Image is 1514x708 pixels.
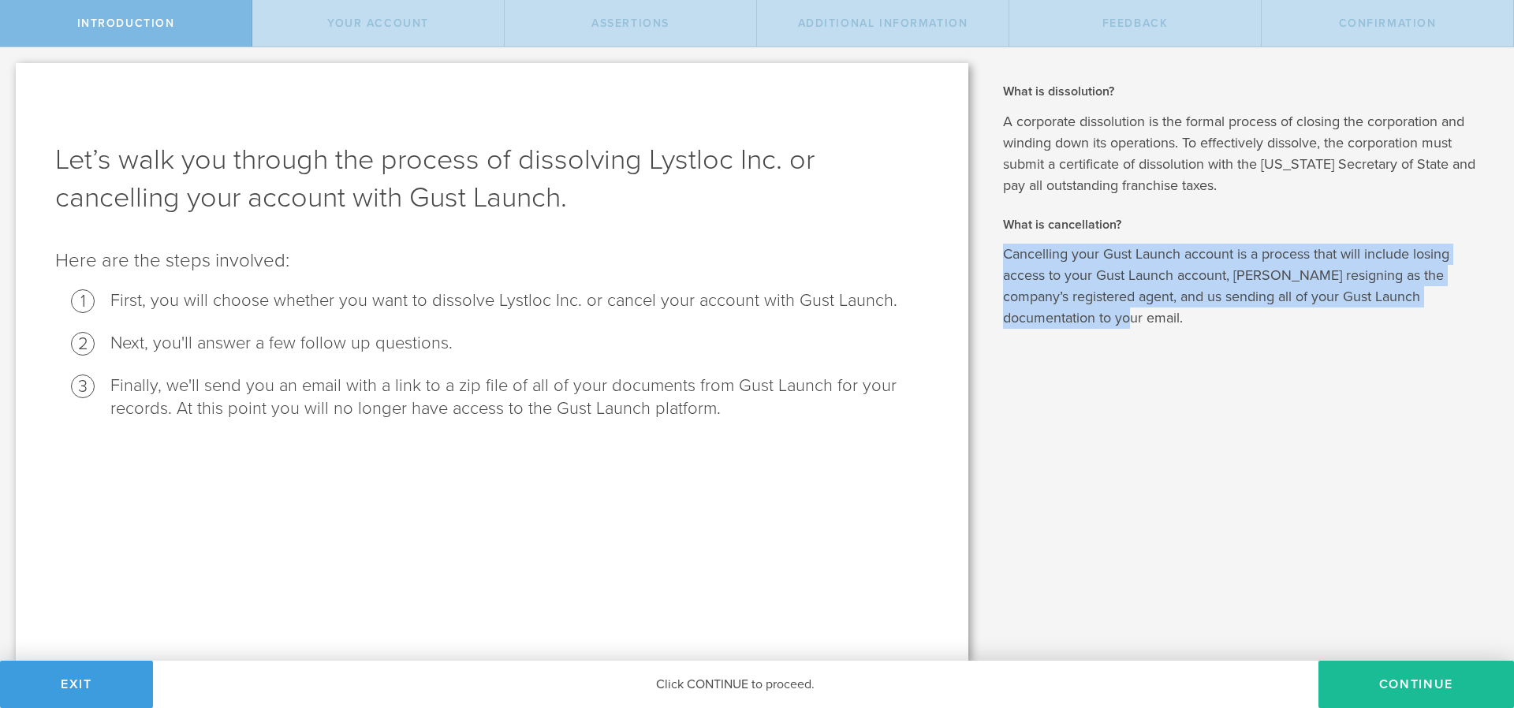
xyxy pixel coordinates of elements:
li: Finally, we'll send you an email with a link to a zip file of all of your documents from Gust Lau... [110,374,929,420]
h2: What is cancellation? [1003,216,1490,233]
span: Additional Information [798,17,968,30]
span: Confirmation [1339,17,1437,30]
div: Click CONTINUE to proceed. [153,661,1318,708]
span: Introduction [77,17,175,30]
span: Feedback [1102,17,1169,30]
p: A corporate dissolution is the formal process of closing the corporation and winding down its ope... [1003,111,1490,196]
p: Cancelling your Gust Launch account is a process that will include losing access to your Gust Lau... [1003,244,1490,329]
iframe: Chat Widget [1435,585,1514,661]
span: Your Account [327,17,429,30]
h2: What is dissolution? [1003,83,1490,100]
p: Here are the steps involved: [55,248,929,274]
li: First, you will choose whether you want to dissolve Lystloc Inc. or cancel your account with Gust... [110,289,929,312]
span: Assertions [591,17,669,30]
h1: Let’s walk you through the process of dissolving Lystloc Inc. or cancelling your account with Gus... [55,141,929,217]
li: Next, you'll answer a few follow up questions. [110,332,929,355]
button: Continue [1318,661,1514,708]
